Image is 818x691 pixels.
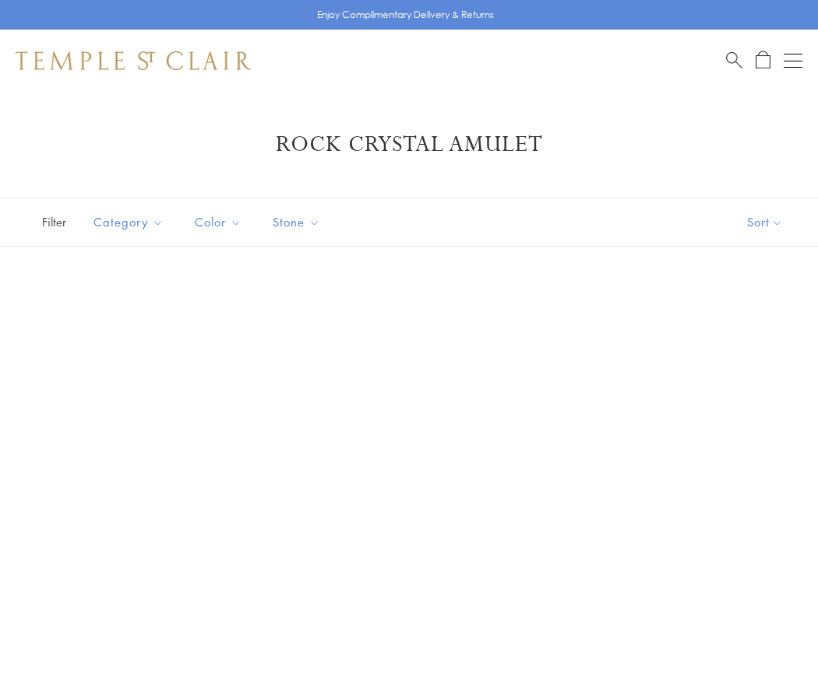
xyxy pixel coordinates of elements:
[187,212,253,232] span: Color
[261,205,332,240] button: Stone
[39,131,779,159] h1: Rock Crystal Amulet
[784,51,802,70] button: Open navigation
[16,51,251,70] img: Temple St. Clair
[265,212,332,232] span: Stone
[82,205,175,240] button: Category
[183,205,253,240] button: Color
[712,198,818,246] button: Show sort by
[756,51,770,70] a: Open Shopping Bag
[86,212,175,232] span: Category
[726,51,742,70] a: Search
[317,7,494,23] p: Enjoy Complimentary Delivery & Returns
